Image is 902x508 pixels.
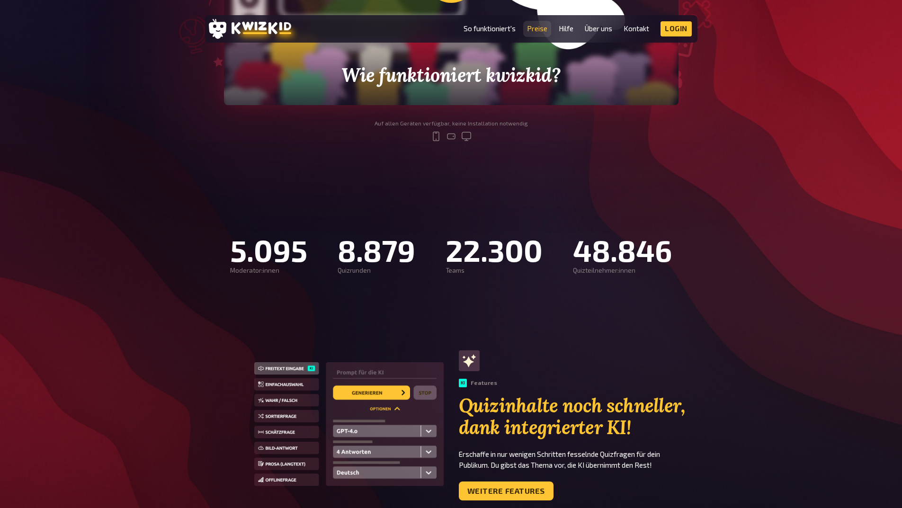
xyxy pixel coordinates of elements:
a: Hilfe [559,25,573,33]
a: So funktioniert's [464,25,516,33]
h2: Wie funktioniert kwizkid? [315,64,588,86]
a: Login [661,21,692,36]
div: Auf allen Geräten verfügbar, keine Installation notwendig [375,120,528,127]
svg: tablet [446,131,457,142]
div: Quizteilnehmer:innen [573,267,672,275]
svg: mobile [430,131,442,142]
img: Freetext AI [254,362,444,489]
div: 22.300 [446,233,543,267]
a: Weitere Features [459,481,554,500]
div: 48.846 [573,233,672,267]
div: KI [459,379,467,387]
a: Kontakt [624,25,649,33]
div: 5.095 [230,233,307,267]
div: Quizrunden [338,267,415,275]
h2: Quizinhalte noch schneller, dank integrierter KI! [459,395,697,438]
a: Preise [527,25,547,33]
a: Über uns [585,25,612,33]
div: Moderator:innen [230,267,307,275]
svg: desktop [461,131,472,142]
div: Features [459,379,497,387]
div: Teams [446,267,543,275]
div: 8.879 [338,233,415,267]
p: Erschaffe in nur wenigen Schritten fesselnde Quizfragen für dein Publikum. Du gibst das Thema vor... [459,449,697,470]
